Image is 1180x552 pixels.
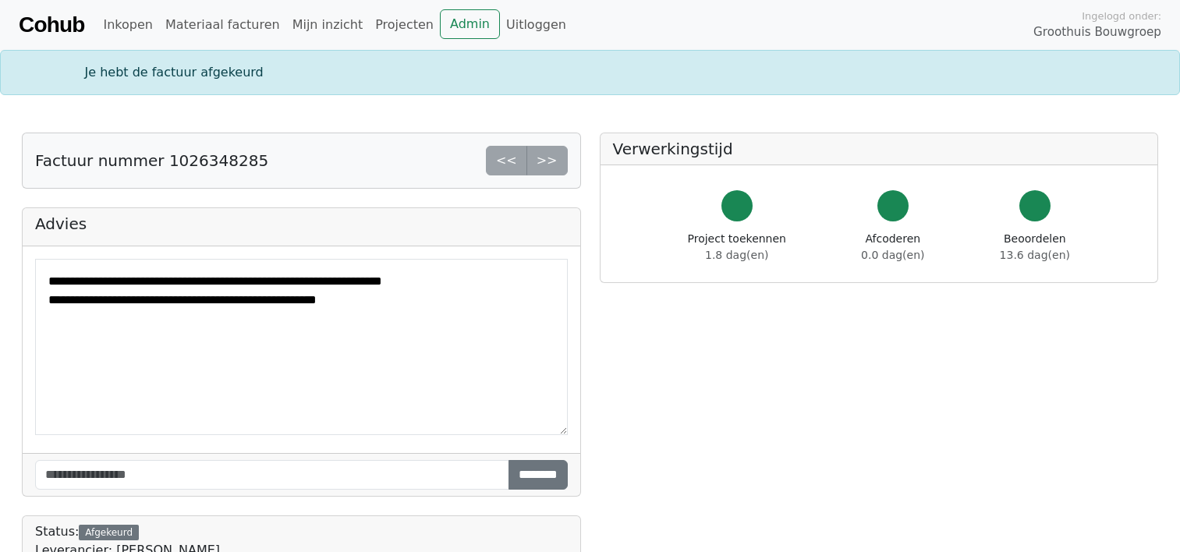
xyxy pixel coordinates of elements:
[286,9,370,41] a: Mijn inzicht
[861,231,924,264] div: Afcoderen
[1000,249,1070,261] span: 13.6 dag(en)
[861,249,924,261] span: 0.0 dag(en)
[1000,231,1070,264] div: Beoordelen
[1033,23,1161,41] span: Groothuis Bouwgroep
[613,140,1146,158] h5: Verwerkingstijd
[705,249,768,261] span: 1.8 dag(en)
[97,9,158,41] a: Inkopen
[369,9,440,41] a: Projecten
[1082,9,1161,23] span: Ingelogd onder:
[35,214,568,233] h5: Advies
[159,9,286,41] a: Materiaal facturen
[35,151,268,170] h5: Factuur nummer 1026348285
[79,525,138,540] div: Afgekeurd
[440,9,500,39] a: Admin
[19,6,84,44] a: Cohub
[500,9,572,41] a: Uitloggen
[76,63,1105,82] div: Je hebt de factuur afgekeurd
[688,231,786,264] div: Project toekennen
